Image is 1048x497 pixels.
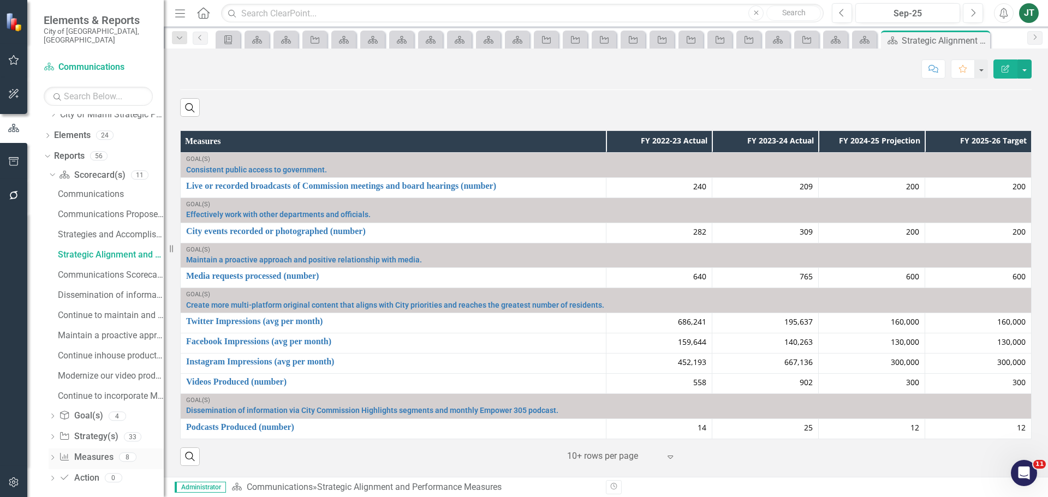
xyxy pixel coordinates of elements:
[16,306,203,326] div: ClearPoint Updater Training
[186,337,600,346] a: Facebook Impressions (avg per month)
[58,290,164,300] div: Dissemination of information via original content......(i) Strategy / Milestone Evaluation and Re...
[186,201,1026,208] div: Goal(s)
[58,371,164,381] div: Modernize our video production server and improve its.....(v) Strategy / Milestone Evaluation and...
[186,247,1026,253] div: Goal(s)
[819,313,925,333] td: Double-Click to Edit
[54,129,91,142] a: Elements
[1019,3,1039,23] button: JT
[59,410,103,422] a: Goal(s)
[784,316,813,327] span: 195,637
[693,271,706,282] span: 640
[181,394,1032,419] td: Double-Click to Edit Right Click for Context Menu
[16,326,203,346] div: ClearPoint Advanced Training
[997,316,1026,327] span: 160,000
[800,181,813,191] span: 209
[925,177,1032,197] td: Double-Click to Edit
[819,268,925,288] td: Double-Click to Edit
[186,422,600,432] a: Podcasts Produced (number)
[855,3,960,23] button: Sep-25
[58,230,164,239] div: Strategies and Accomplishments
[902,34,987,47] div: Strategic Alignment and Performance Measures
[131,170,148,179] div: 11
[186,256,1026,264] a: Maintain a proactive approach and positive relationship with media.
[170,142,183,155] img: Profile image for Fin
[22,96,196,115] p: How can we help?
[11,128,207,170] div: Ask a questionAI Agent and team can helpProfile image for Fin
[819,177,925,197] td: Double-Click to Edit
[693,181,706,191] span: 240
[1011,460,1037,486] iframe: Intercom live chat
[997,337,1026,347] span: 130,000
[15,368,39,375] span: Home
[22,330,183,342] div: ClearPoint Advanced Training
[58,270,164,280] div: Communications Scorecard Evaluation and Recommendations
[221,4,824,23] input: Search ClearPoint...
[55,185,164,202] a: Communications
[55,306,164,324] a: Continue to maintain and operate LIVE capabilities from the.....(ii) Strategy / Milestone Evaluat...
[22,21,116,38] img: logo
[60,109,164,121] a: City of Miami Strategic Plan (NEW)
[186,271,600,281] a: Media requests processed (number)
[800,271,813,282] span: 765
[181,288,1032,313] td: Double-Click to Edit Right Click for Context Menu
[782,8,806,17] span: Search
[138,17,159,39] img: Profile image for Tricia
[188,17,207,37] div: Close
[186,377,600,387] a: Videos Produced (number)
[181,333,606,354] td: Double-Click to Edit Right Click for Context Menu
[181,243,1032,268] td: Double-Click to Edit Right Click for Context Menu
[906,271,919,282] span: 600
[22,290,183,301] div: Automation & Integration - Data Loader
[800,377,813,387] span: 902
[164,340,218,384] button: Help
[58,391,164,401] div: Continue to incorporate Miami Police, Miami Fire-Rescue.....(vi) Strategy / Milestone Evaluation ...
[1013,226,1026,237] span: 200
[247,482,313,492] a: Communications
[1013,271,1026,282] span: 600
[819,374,925,394] td: Double-Click to Edit
[55,286,164,303] a: Dissemination of information via original content......(i) Strategy / Milestone Evaluation and Re...
[58,209,164,219] div: Communications Proposed Budget (Strategic Plans and Performance Measures) FY 2025-26
[186,226,600,236] a: City events recorded or photographed (number)
[44,87,153,106] input: Search Below...
[186,406,1026,415] a: Dissemination of information via City Commission Highlights segments and monthly Empower 305 podc...
[186,316,600,326] a: Twitter Impressions (avg per month)
[925,418,1032,439] td: Double-Click to Edit
[181,374,606,394] td: Double-Click to Edit Right Click for Context Menu
[58,250,164,260] div: Strategic Alignment and Performance Measures
[804,422,813,433] span: 25
[126,368,147,375] span: News
[906,377,919,387] span: 300
[784,337,813,347] span: 140,263
[231,481,598,494] div: »
[925,223,1032,243] td: Double-Click to Edit
[181,153,1032,178] td: Double-Click to Edit Right Click for Context Menu
[317,482,502,492] div: Strategic Alignment and Performance Measures
[158,17,180,39] img: Profile image for Jeff
[891,316,919,327] span: 160,000
[109,340,164,384] button: News
[175,482,226,493] span: Administrator
[891,337,919,347] span: 130,000
[925,354,1032,374] td: Double-Click to Edit
[55,245,164,263] a: Strategic Alignment and Performance Measures
[181,418,606,439] td: Double-Click to Edit Right Click for Context Menu
[55,340,109,384] button: Messages
[784,357,813,367] span: 667,136
[186,181,600,191] a: Live or recorded broadcasts of Commission meetings and board hearings (number)
[22,228,176,239] div: Hey there,
[181,177,606,197] td: Double-Click to Edit Right Click for Context Menu
[55,387,164,404] a: Continue to incorporate Miami Police, Miami Fire-Rescue.....(vi) Strategy / Milestone Evaluation ...
[1013,181,1026,191] span: 200
[44,27,153,45] small: City of [GEOGRAPHIC_DATA], [GEOGRAPHIC_DATA]
[186,291,1026,298] div: Goal(s)
[925,313,1032,333] td: Double-Click to Edit
[58,310,164,320] div: Continue to maintain and operate LIVE capabilities from the.....(ii) Strategy / Milestone Evaluat...
[693,226,706,237] span: 282
[59,472,99,484] a: Action
[44,61,153,74] a: Communications
[58,189,164,199] div: Communications
[859,7,956,20] div: Sep-25
[1033,460,1046,469] span: 11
